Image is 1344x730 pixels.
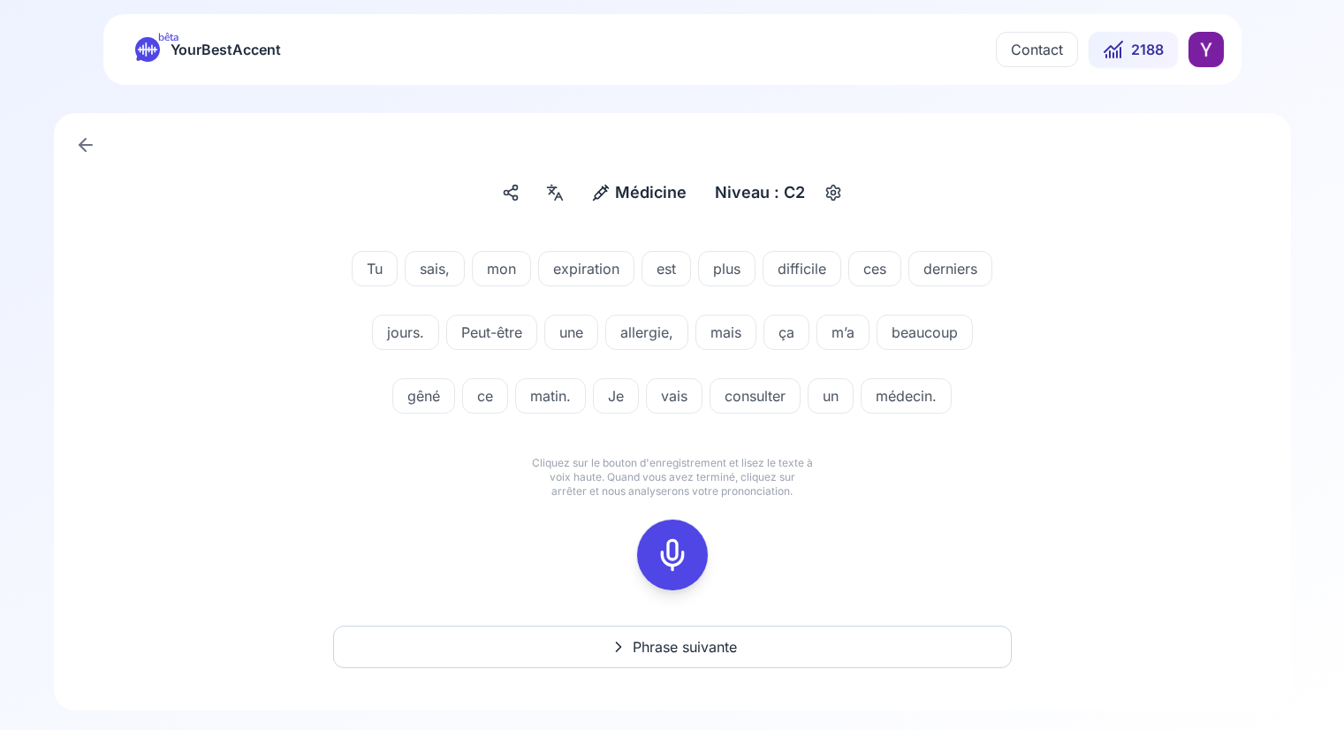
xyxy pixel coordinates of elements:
[333,626,1012,668] button: Phrase suivante
[516,385,585,407] span: matin.
[544,315,598,350] button: une
[763,315,809,350] button: ça
[877,315,973,350] button: beaucoup
[538,251,634,286] button: expiration
[908,251,992,286] button: derniers
[996,32,1078,67] button: Contact
[606,322,687,343] span: allergie,
[817,322,869,343] span: m’a
[539,258,634,279] span: expiration
[515,378,586,414] button: matin.
[861,378,952,414] button: médecin.
[353,258,397,279] span: Tu
[446,315,537,350] button: Peut-être
[708,177,812,209] div: Niveau : C2
[372,315,439,350] button: jours.
[473,258,530,279] span: mon
[158,30,178,44] span: bêta
[593,378,639,414] button: Je
[862,385,951,407] span: médecin.
[642,258,690,279] span: est
[1131,39,1164,60] span: 2188
[763,251,841,286] button: difficile
[710,385,800,407] span: consulter
[531,456,814,498] p: Cliquez sur le bouton d'enregistrement et lisez le texte à voix haute. Quand vous avez terminé, c...
[605,315,688,350] button: allergie,
[447,322,536,343] span: Peut-être
[816,315,869,350] button: m’a
[406,258,464,279] span: sais,
[646,378,702,414] button: vais
[392,378,455,414] button: gêné
[710,378,801,414] button: consulter
[405,251,465,286] button: sais,
[373,322,438,343] span: jours.
[463,385,507,407] span: ce
[171,37,281,62] span: YourBestAccent
[352,251,398,286] button: Tu
[877,322,972,343] span: beaucoup
[848,251,901,286] button: ces
[763,258,840,279] span: difficile
[808,378,854,414] button: un
[698,251,756,286] button: plus
[472,251,531,286] button: mon
[545,322,597,343] span: une
[585,177,694,209] button: Médicine
[809,385,853,407] span: un
[699,258,755,279] span: plus
[1188,32,1224,67] img: YT
[615,180,687,205] span: Médicine
[764,322,809,343] span: ça
[121,37,295,62] a: bêtaYourBestAccent
[849,258,900,279] span: ces
[393,385,454,407] span: gêné
[642,251,691,286] button: est
[708,177,847,209] button: Niveau : C2
[909,258,991,279] span: derniers
[695,315,756,350] button: mais
[633,636,737,658] span: Phrase suivante
[594,385,638,407] span: Je
[462,378,508,414] button: ce
[696,322,756,343] span: mais
[647,385,702,407] span: vais
[1089,32,1178,67] button: 2188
